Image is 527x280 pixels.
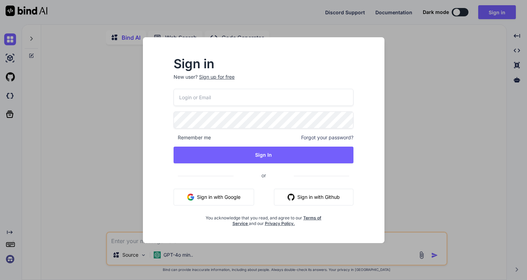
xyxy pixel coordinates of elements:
button: Sign in with Google [174,189,254,205]
button: Sign In [174,147,353,163]
input: Login or Email [174,89,353,106]
img: github [288,194,295,201]
div: You acknowledge that you read, and agree to our and our [204,211,323,226]
img: google [187,194,194,201]
span: or [234,167,294,184]
div: Sign up for free [199,73,235,80]
span: Remember me [174,134,211,141]
a: Privacy Policy. [265,221,295,226]
h2: Sign in [174,58,353,69]
a: Terms of Service [232,215,322,226]
button: Sign in with Github [274,189,353,205]
span: Forgot your password? [301,134,353,141]
p: New user? [174,73,353,89]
